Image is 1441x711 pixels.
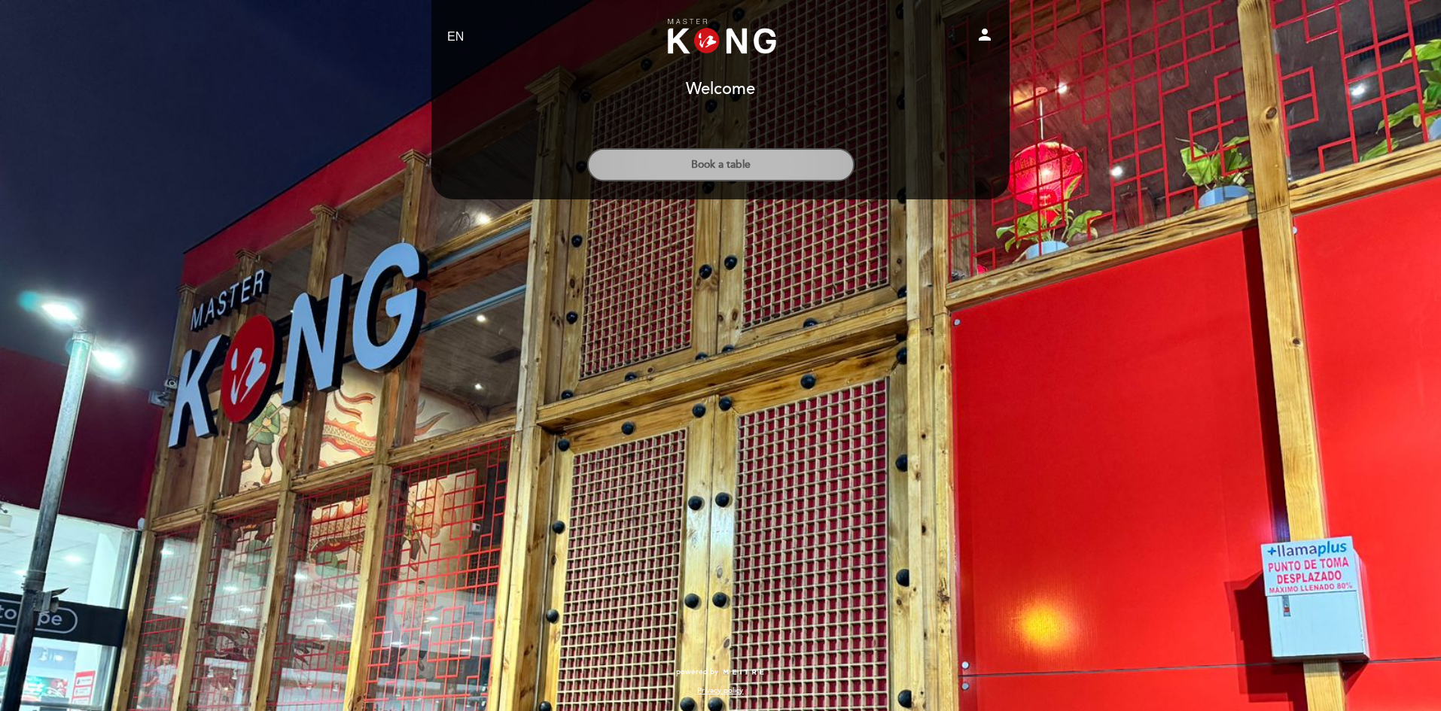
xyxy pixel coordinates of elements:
[676,667,718,677] span: powered by
[976,26,994,49] button: person
[587,148,855,181] button: Book a table
[626,17,815,58] a: Master Kong [PERSON_NAME]
[722,669,765,676] img: MEITRE
[976,26,994,44] i: person
[697,685,743,696] a: Privacy policy
[676,667,765,677] a: powered by
[686,81,755,99] h1: Welcome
